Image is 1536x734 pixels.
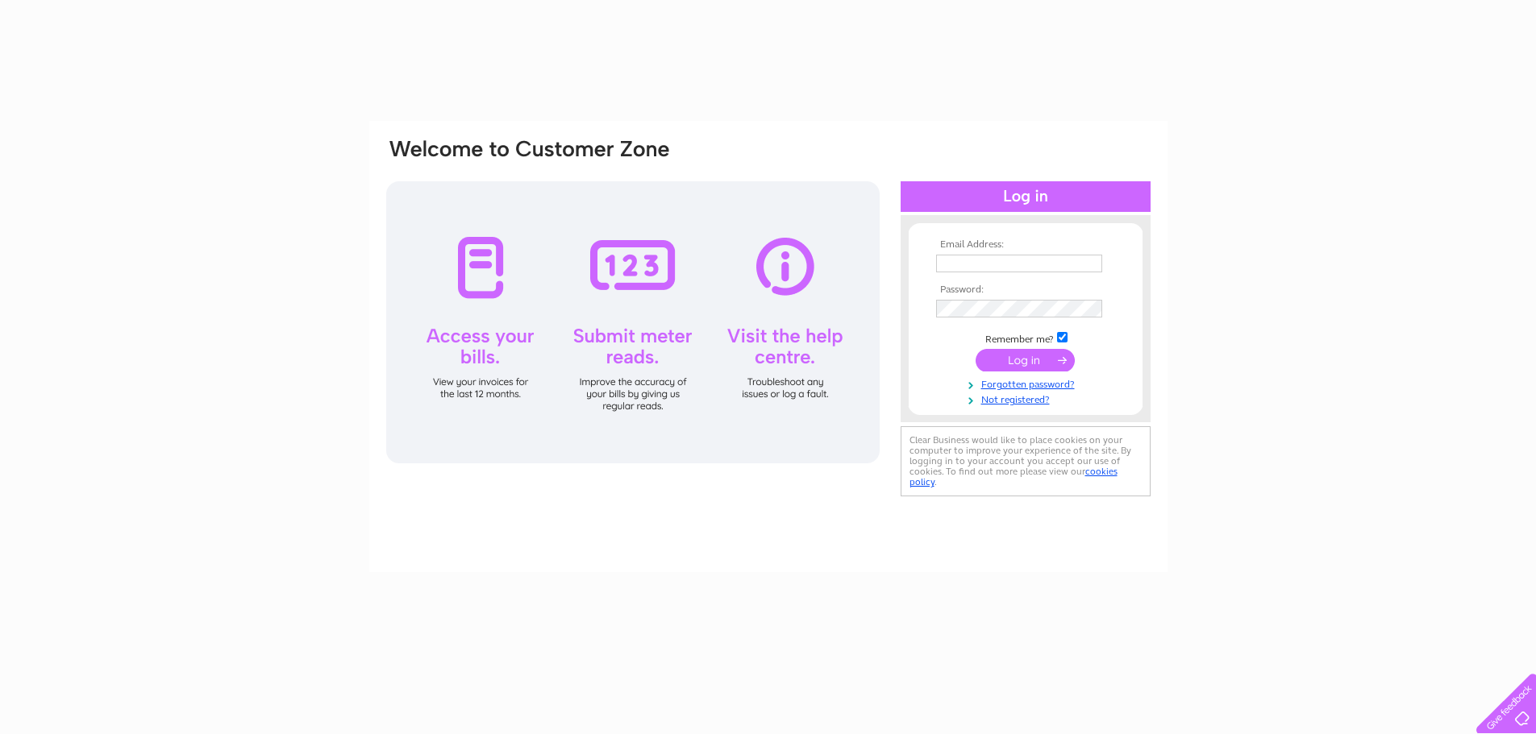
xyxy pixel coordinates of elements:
th: Password: [932,284,1119,296]
input: Submit [976,349,1075,371]
div: Clear Business would like to place cookies on your computer to improve your experience of the sit... [901,426,1151,496]
a: Forgotten password? [936,375,1119,391]
a: Not registered? [936,391,1119,406]
th: Email Address: [932,239,1119,251]
td: Remember me? [932,330,1119,346]
a: cookies policy [910,466,1118,487]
